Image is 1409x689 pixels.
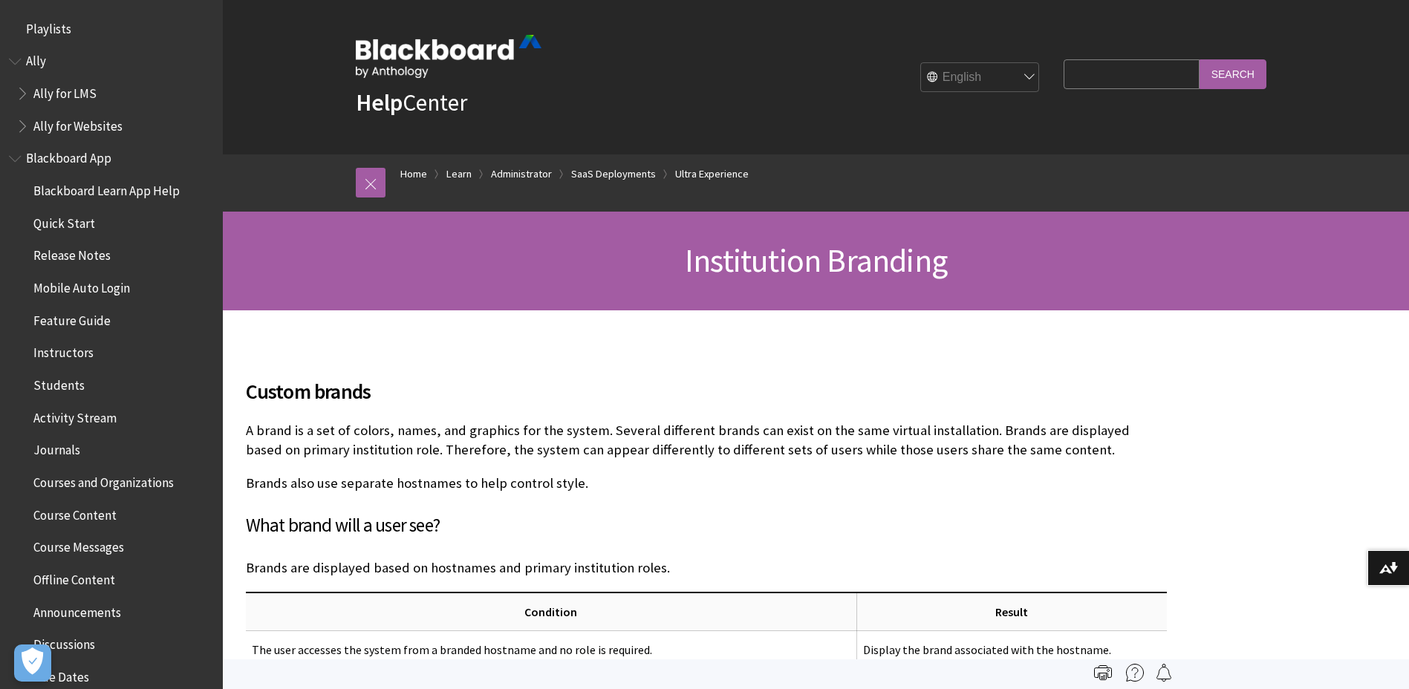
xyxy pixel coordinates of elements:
span: Ally [26,49,46,69]
th: Condition [246,592,857,631]
img: More help [1126,664,1144,682]
input: Search [1200,59,1266,88]
nav: Book outline for Anthology Ally Help [9,49,214,139]
span: Instructors [33,341,94,361]
span: Journals [33,438,80,458]
span: Institution Branding [685,240,947,281]
span: Playlists [26,16,71,36]
nav: Book outline for Playlists [9,16,214,42]
span: Courses and Organizations [33,470,174,490]
span: Ally for LMS [33,81,97,101]
span: Activity Stream [33,405,117,425]
span: Blackboard App [26,146,111,166]
a: Ultra Experience [675,165,749,183]
a: SaaS Deployments [571,165,656,183]
img: Blackboard by Anthology [356,35,541,78]
p: Brands are displayed based on hostnames and primary institution roles. [246,558,1167,578]
span: Course Messages [33,535,124,555]
a: HelpCenter [356,88,467,117]
img: Follow this page [1155,664,1173,682]
span: Feature Guide [33,308,111,328]
td: The user accesses the system from a branded hostname and no role is required. [246,631,857,669]
button: Open Preferences [14,644,51,682]
p: A brand is a set of colors, names, and graphics for the system. Several different brands can exis... [246,421,1167,460]
span: Due Dates [33,664,89,685]
span: Release Notes [33,244,111,264]
span: Announcements [33,600,121,620]
select: Site Language Selector [921,63,1040,93]
h3: What brand will a user see? [246,512,1167,540]
span: Blackboard Learn App Help [33,178,180,198]
a: Learn [446,165,472,183]
span: Discussions [33,632,95,652]
p: Brands also use separate hostnames to help control style. [246,474,1167,493]
span: Quick Start [33,211,95,231]
span: Students [33,373,85,393]
th: Result [856,592,1166,631]
strong: Help [356,88,403,117]
a: Administrator [491,165,552,183]
td: Display the brand associated with the hostname. [856,631,1166,669]
span: Mobile Auto Login [33,275,130,295]
span: Offline Content [33,567,115,587]
img: Print [1094,664,1112,682]
span: Custom brands [246,376,1167,407]
span: Course Content [33,503,117,523]
a: Home [400,165,427,183]
span: Ally for Websites [33,114,123,134]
